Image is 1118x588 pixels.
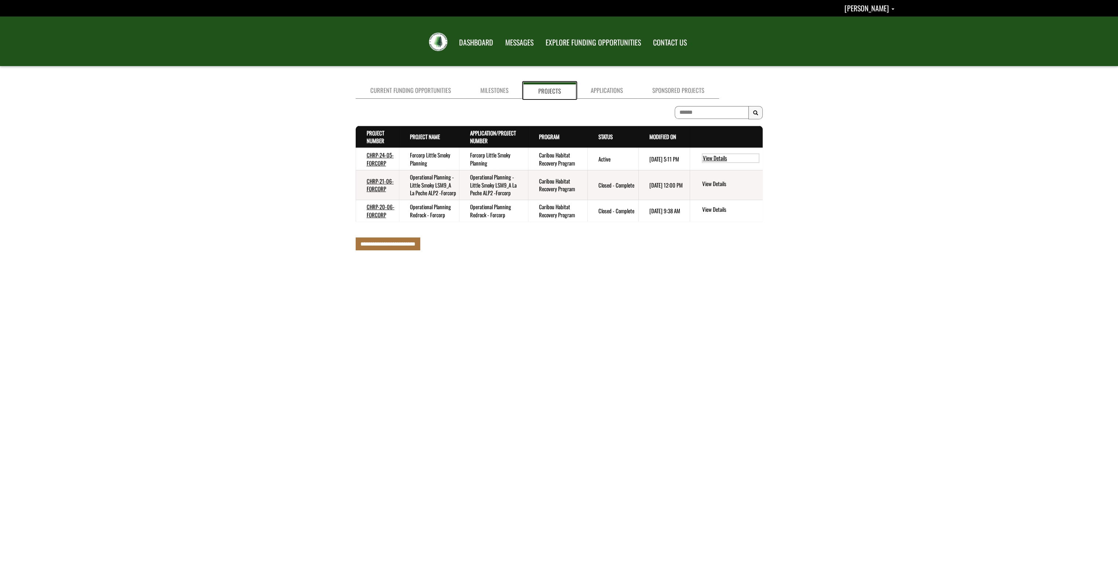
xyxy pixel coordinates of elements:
td: 8/1/2025 5:11 PM [638,148,690,170]
a: Projects [523,82,576,99]
a: MESSAGES [500,33,539,52]
a: Status [598,133,613,141]
td: Caribou Habitat Recovery Program [528,170,587,200]
td: 7/27/2023 12:00 PM [638,170,690,200]
a: CHRP-20-06-FORCORP [367,203,395,218]
a: Project Name [410,133,440,141]
td: Closed - Complete [587,200,638,222]
span: [PERSON_NAME] [844,3,889,14]
td: action menu [690,200,762,222]
td: Active [587,148,638,170]
td: Caribou Habitat Recovery Program [528,148,587,170]
time: [DATE] 9:38 AM [649,207,680,215]
td: CHRP-21-06-FORCORP [356,170,399,200]
a: Current Funding Opportunities [356,82,466,99]
a: Milestones [466,82,523,99]
a: Applications [576,82,638,99]
time: [DATE] 5:11 PM [649,155,679,163]
td: 7/18/2023 9:38 AM [638,200,690,222]
td: Caribou Habitat Recovery Program [528,200,587,222]
a: DASHBOARD [454,33,499,52]
a: View details [702,153,759,163]
td: CHRP-20-06-FORCORP [356,200,399,222]
a: CHRP-24-05-FORCORP [367,151,394,167]
td: Operational Planning Redrock - Forcorp [399,200,459,222]
td: CHRP-24-05-FORCORP [356,148,399,170]
a: View details [702,206,759,214]
button: Search Results [748,106,763,119]
td: Operational Planning Redrock - Forcorp [459,200,528,222]
td: action menu [690,148,762,170]
td: Closed - Complete [587,170,638,200]
nav: Main Navigation [452,31,692,52]
td: Forcorp Little Smoky Planning [459,148,528,170]
a: Project Number [367,129,384,145]
td: Operational Planning - Little Smoky LSM9_A La Peche ALP2 -Forcorp [399,170,459,200]
th: Actions [690,126,762,148]
a: View details [702,180,759,189]
input: To search on partial text, use the asterisk (*) wildcard character. [675,106,749,119]
a: CONTACT US [648,33,692,52]
a: Modified On [649,133,676,141]
time: [DATE] 12:00 PM [649,181,683,189]
a: EXPLORE FUNDING OPPORTUNITIES [540,33,646,52]
a: Bob Christian [844,3,894,14]
img: FRIAA Submissions Portal [429,33,447,51]
td: Forcorp Little Smoky Planning [399,148,459,170]
a: Program [539,133,560,141]
td: action menu [690,170,762,200]
a: Sponsored Projects [638,82,719,99]
a: Application/Project Number [470,129,516,145]
td: Operational Planning - Little Smoky LSM9_A La Peche ALP2 -Forcorp [459,170,528,200]
a: CHRP-21-06-FORCORP [367,177,394,193]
